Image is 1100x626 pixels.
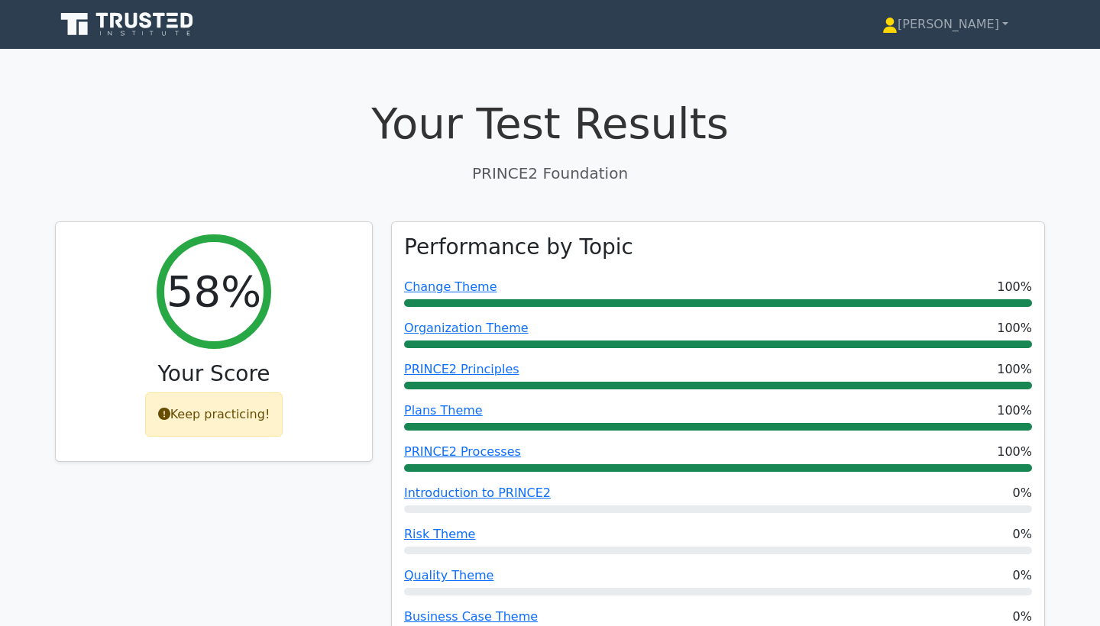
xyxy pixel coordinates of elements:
[68,361,360,387] h3: Your Score
[1013,566,1032,585] span: 0%
[1013,484,1032,502] span: 0%
[997,319,1032,337] span: 100%
[404,362,519,376] a: PRINCE2 Principles
[1013,608,1032,626] span: 0%
[997,278,1032,296] span: 100%
[404,403,483,418] a: Plans Theme
[404,444,521,459] a: PRINCE2 Processes
[846,9,1045,40] a: [PERSON_NAME]
[404,486,551,500] a: Introduction to PRINCE2
[404,279,497,294] a: Change Theme
[404,234,633,260] h3: Performance by Topic
[997,360,1032,379] span: 100%
[404,568,493,582] a: Quality Theme
[145,392,283,437] div: Keep practicing!
[55,98,1045,149] h1: Your Test Results
[404,527,475,541] a: Risk Theme
[1013,525,1032,544] span: 0%
[55,162,1045,185] p: PRINCE2 Foundation
[997,402,1032,420] span: 100%
[404,321,529,335] a: Organization Theme
[167,266,261,317] h2: 58%
[404,609,538,624] a: Business Case Theme
[997,443,1032,461] span: 100%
